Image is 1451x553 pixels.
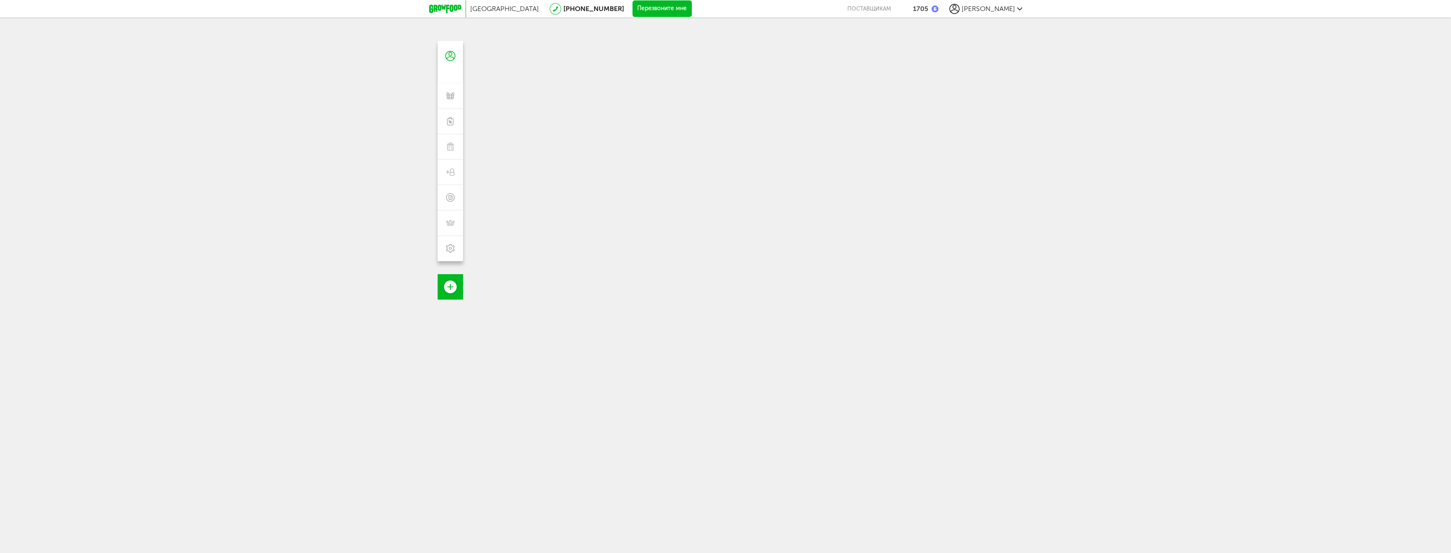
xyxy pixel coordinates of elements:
[633,0,692,17] button: Перезвоните мне
[913,5,928,13] div: 1705
[563,5,624,13] a: [PHONE_NUMBER]
[470,5,539,13] span: [GEOGRAPHIC_DATA]
[962,5,1015,13] span: [PERSON_NAME]
[932,6,938,12] img: bonus_b.cdccf46.png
